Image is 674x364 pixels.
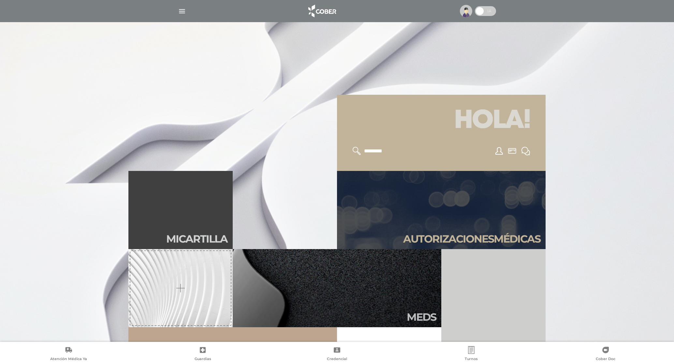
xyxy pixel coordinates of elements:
a: Autorizacionesmédicas [337,171,546,249]
a: Atención Médica Ya [1,346,136,363]
span: Credencial [327,357,347,362]
a: Micartilla [128,171,233,249]
a: Guardias [136,346,270,363]
a: Credencial [270,346,404,363]
h2: Mi car tilla [166,233,227,245]
span: Guardias [195,357,211,362]
img: Cober_menu-lines-white.svg [178,7,186,15]
a: Meds [233,249,441,327]
h2: Autori zaciones médicas [403,233,540,245]
a: Turnos [404,346,538,363]
img: profile-placeholder.svg [460,5,472,17]
img: logo_cober_home-white.png [305,3,339,19]
span: Turnos [465,357,478,362]
span: Cober Doc [596,357,615,362]
h1: Hola! [345,103,538,139]
h2: Meds [407,311,436,323]
span: Atención Médica Ya [50,357,87,362]
a: Cober Doc [538,346,673,363]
